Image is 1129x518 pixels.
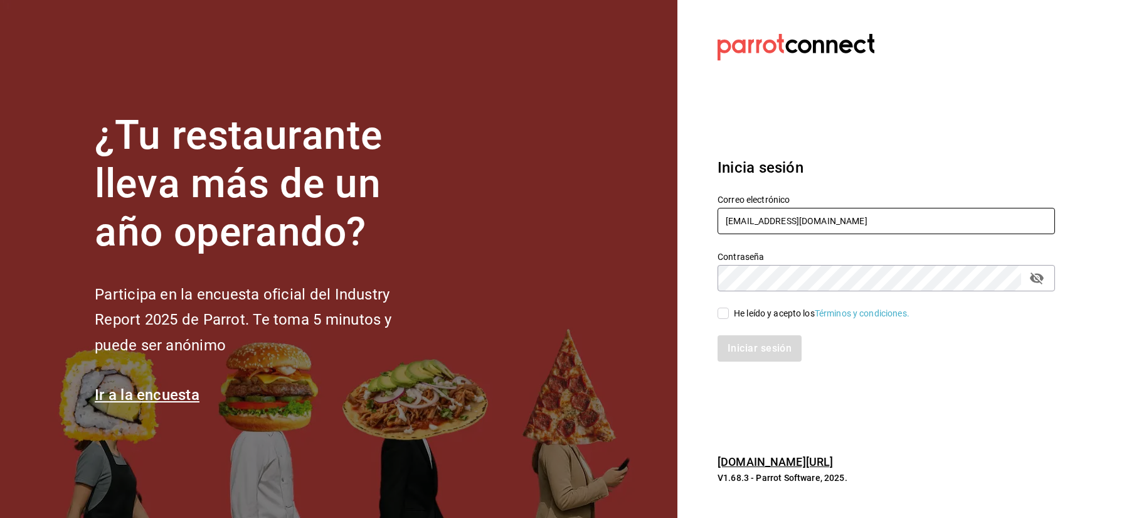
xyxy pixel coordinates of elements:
[734,307,909,320] div: He leído y acepto los
[718,208,1055,234] input: Ingresa tu correo electrónico
[718,252,1055,261] label: Contraseña
[95,112,433,256] h1: ¿Tu restaurante lleva más de un año operando?
[1026,267,1047,289] button: passwordField
[95,282,433,359] h2: Participa en la encuesta oficial del Industry Report 2025 de Parrot. Te toma 5 minutos y puede se...
[718,156,1055,179] h3: Inicia sesión
[718,472,1055,484] p: V1.68.3 - Parrot Software, 2025.
[815,308,909,318] a: Términos y condiciones.
[718,195,1055,204] label: Correo electrónico
[95,386,199,404] a: Ir a la encuesta
[718,455,833,468] a: [DOMAIN_NAME][URL]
